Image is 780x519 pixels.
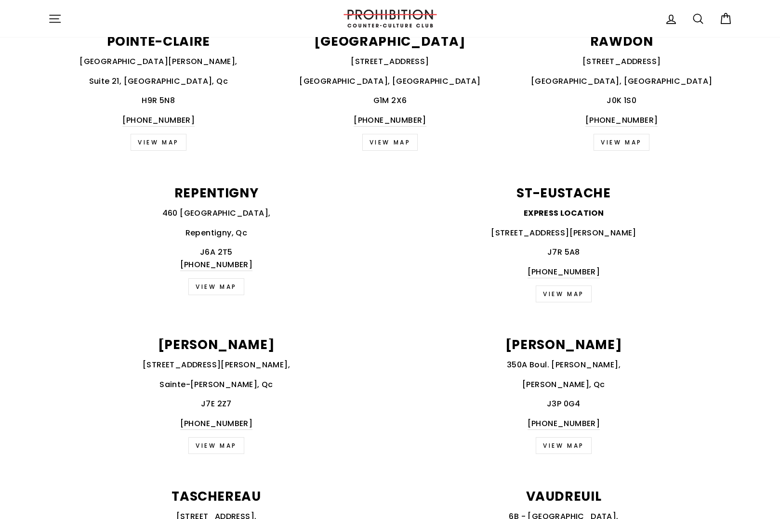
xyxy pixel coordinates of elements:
[48,246,385,271] p: J6A 2T5
[528,266,600,279] a: [PHONE_NUMBER]
[48,490,385,503] p: TASCHEREAU
[362,134,418,151] a: VIEW MAP
[122,114,195,127] a: [PHONE_NUMBER]
[279,94,501,107] p: G1M 2X6
[188,278,244,295] a: VIEW MAP
[511,55,732,68] p: [STREET_ADDRESS]
[396,338,732,351] p: [PERSON_NAME]
[524,208,604,219] strong: EXPRESS LOCATION
[528,417,600,430] a: [PHONE_NUMBER]
[396,246,732,259] p: J7R 5A8
[48,35,269,48] p: POINTE-CLAIRE
[511,35,732,48] p: RAWDON
[536,437,592,454] a: VIEW MAP
[48,94,269,107] p: H9R 5N8
[48,398,385,410] p: J7E 2Z7
[131,134,186,151] a: VIEW MAP
[396,490,732,503] p: VAUDREUIL
[536,285,592,302] a: VIEW MAP
[511,94,732,107] p: J0K 1S0
[48,55,269,68] p: [GEOGRAPHIC_DATA][PERSON_NAME],
[342,10,438,27] img: PROHIBITION COUNTER-CULTURE CLUB
[48,338,385,351] p: [PERSON_NAME]
[279,75,501,88] p: [GEOGRAPHIC_DATA], [GEOGRAPHIC_DATA]
[188,437,244,454] a: VIEW MAP
[396,227,732,239] p: [STREET_ADDRESS][PERSON_NAME]
[48,378,385,391] p: Sainte-[PERSON_NAME], Qc
[48,207,385,220] p: 460 [GEOGRAPHIC_DATA],
[48,187,385,200] p: REPENTIGNY
[511,75,732,88] p: [GEOGRAPHIC_DATA], [GEOGRAPHIC_DATA]
[585,114,658,127] a: [PHONE_NUMBER]
[354,114,426,127] a: [PHONE_NUMBER]
[48,75,269,88] p: Suite 21, [GEOGRAPHIC_DATA], Qc
[48,359,385,371] p: [STREET_ADDRESS][PERSON_NAME],
[396,359,732,371] p: 350A Boul. [PERSON_NAME],
[48,227,385,239] p: Repentigny, Qc
[396,378,732,391] p: [PERSON_NAME], Qc
[180,259,253,272] a: [PHONE_NUMBER]
[180,417,253,430] a: [PHONE_NUMBER]
[396,187,732,200] p: ST-EUSTACHE
[279,55,501,68] p: [STREET_ADDRESS]
[594,134,649,151] a: VIEW MAP
[279,35,501,48] p: [GEOGRAPHIC_DATA]
[396,398,732,410] p: J3P 0G4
